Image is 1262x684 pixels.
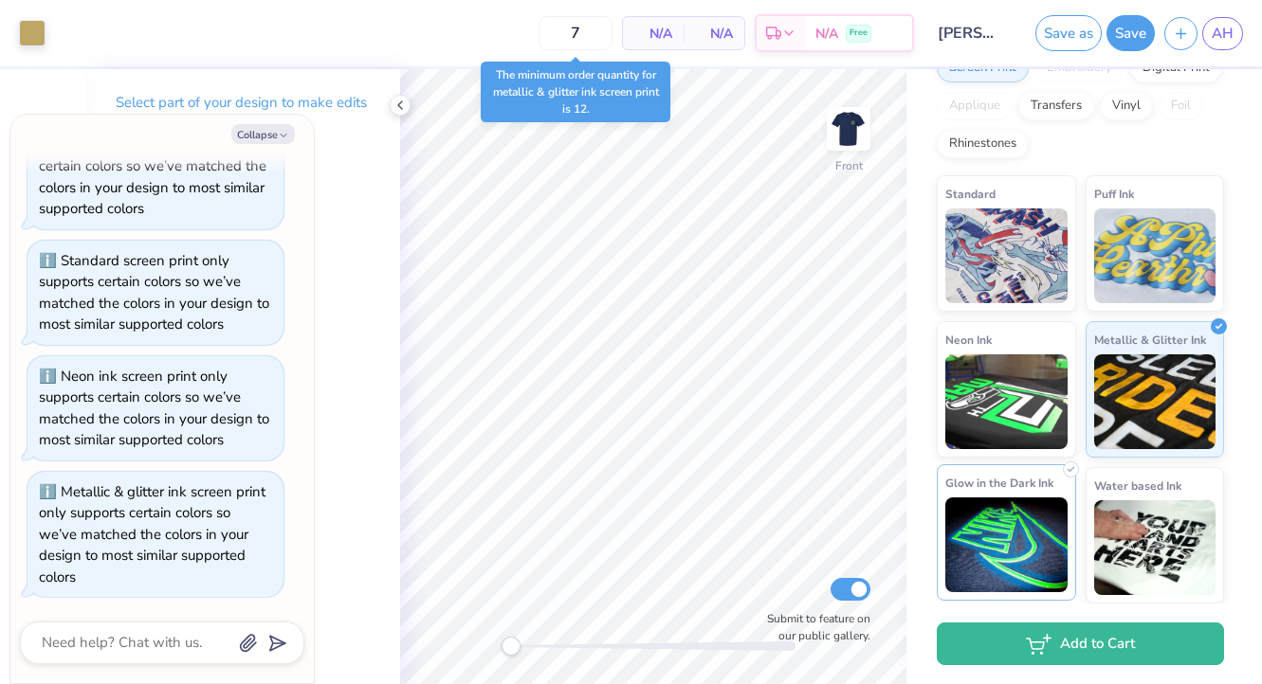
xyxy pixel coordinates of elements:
[1094,184,1134,204] span: Puff Ink
[1094,476,1181,495] span: Water based Ink
[945,208,1068,303] img: Standard
[1202,17,1243,50] a: AH
[1094,208,1216,303] img: Puff Ink
[1018,92,1094,120] div: Transfers
[945,184,996,204] span: Standard
[1212,23,1234,45] span: AH
[1094,354,1216,449] img: Metallic & Glitter Ink
[937,622,1224,665] button: Add to Cart
[945,473,1053,493] span: Glow in the Dark Ink
[634,24,672,44] span: N/A
[850,27,868,40] span: Free
[815,24,838,44] span: N/A
[695,24,733,44] span: N/A
[39,251,269,334] div: Standard screen print only supports certain colors so we’ve matched the colors in your design to ...
[924,14,1016,52] input: Untitled Design
[1107,15,1155,51] button: Save
[231,124,295,144] button: Collapse
[1100,92,1153,120] div: Vinyl
[39,482,265,586] div: Metallic & glitter ink screen print only supports certain colors so we’ve matched the colors in y...
[39,367,269,450] div: Neon ink screen print only supports certain colors so we’ve matched the colors in your design to ...
[1094,330,1206,350] span: Metallic & Glitter Ink
[835,157,863,174] div: Front
[757,610,870,644] label: Submit to feature on our public gallery.
[1035,15,1102,51] button: Save as
[945,330,992,350] span: Neon Ink
[539,16,613,50] input: – –
[116,92,370,135] p: Select part of your design to make edits in this panel
[1094,500,1216,595] img: Water based Ink
[481,62,670,122] div: The minimum order quantity for metallic & glitter ink screen print is 12.
[937,92,1013,120] div: Applique
[830,110,868,148] img: Front
[502,637,521,656] div: Accessibility label
[945,497,1068,592] img: Glow in the Dark Ink
[1159,92,1203,120] div: Foil
[945,354,1068,449] img: Neon Ink
[937,130,1029,158] div: Rhinestones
